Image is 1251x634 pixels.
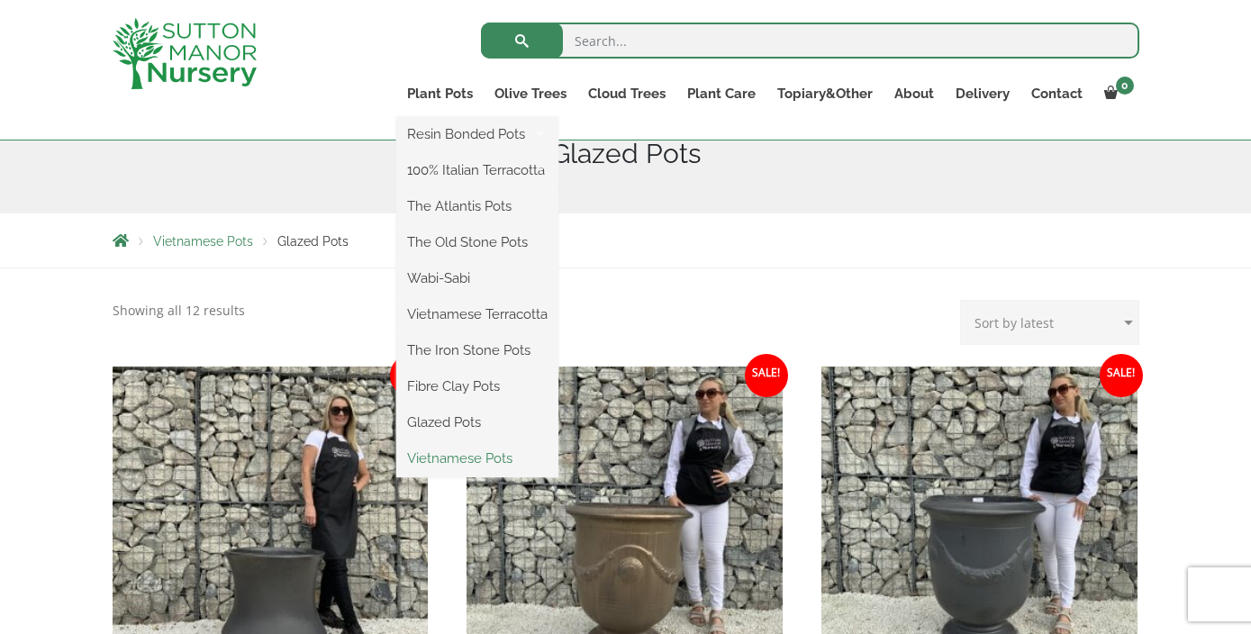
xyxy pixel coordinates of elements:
a: Topiary&Other [766,81,884,106]
span: Glazed Pots [277,234,349,249]
span: Sale! [1100,354,1143,397]
a: Contact [1020,81,1093,106]
a: Vietnamese Terracotta [396,301,558,328]
input: Search... [481,23,1139,59]
a: Vietnamese Pots [153,234,253,249]
a: 0 [1093,81,1139,106]
a: Wabi-Sabi [396,265,558,292]
a: 100% Italian Terracotta [396,157,558,184]
a: Delivery [945,81,1020,106]
a: The Atlantis Pots [396,193,558,220]
img: logo [113,18,257,89]
a: Plant Pots [396,81,484,106]
a: The Iron Stone Pots [396,337,558,364]
a: Glazed Pots [396,409,558,436]
a: Plant Care [676,81,766,106]
span: 0 [1116,77,1134,95]
p: Showing all 12 results [113,300,245,322]
span: Sale! [390,354,433,397]
a: The Old Stone Pots [396,229,558,256]
a: Vietnamese Pots [396,445,558,472]
a: Olive Trees [484,81,577,106]
select: Shop order [960,300,1139,345]
a: Resin Bonded Pots [396,121,558,148]
a: Cloud Trees [577,81,676,106]
span: Sale! [745,354,788,397]
h1: Glazed Pots [113,138,1139,170]
a: Fibre Clay Pots [396,373,558,400]
nav: Breadcrumbs [113,233,1139,248]
a: About [884,81,945,106]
